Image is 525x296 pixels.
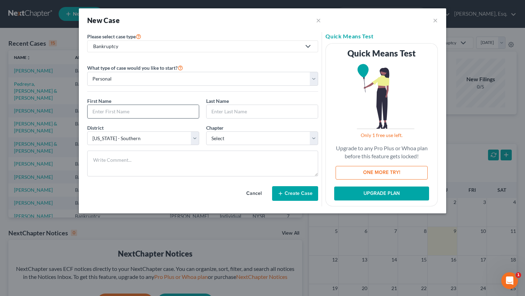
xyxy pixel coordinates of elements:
[516,272,521,278] span: 1
[433,16,438,24] button: ×
[336,166,428,180] button: ONE MORE TRY!
[206,125,224,131] span: Chapter
[87,63,183,72] label: What type of case would you like to start?
[206,98,229,104] span: Last Name
[87,125,104,131] span: District
[87,33,136,39] span: Please select case type
[87,98,111,104] span: First Name
[207,105,318,118] input: Enter Last Name
[87,16,120,24] strong: New Case
[334,187,429,200] button: UPGRADE PLAN
[330,144,433,160] p: Upgrade to any Pro Plus or Whoa plan before this feature gets locked!
[316,15,321,25] button: ×
[93,43,301,50] div: Bankruptcy
[272,186,318,201] button: Create Case
[239,187,269,200] button: Cancel
[325,32,438,40] h5: Quick Means Test
[88,105,199,118] input: Enter First Name
[501,272,518,289] iframe: Intercom live chat
[330,132,433,139] p: Only 1 free use left.
[349,62,414,129] img: balloons-1-b7b14665da3292fb040f679ee04dad87fc9f63e4dd97582a6d54beefaa46ff56.svg
[330,48,433,59] h3: Quick Means Test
